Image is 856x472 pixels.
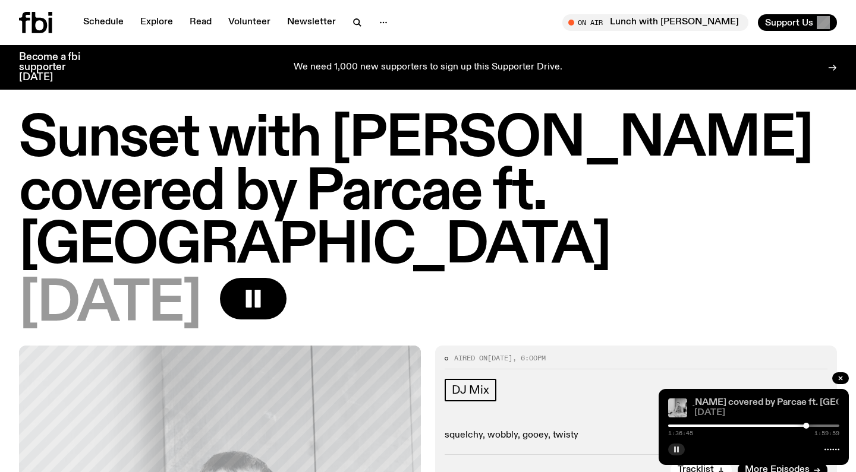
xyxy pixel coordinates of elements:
span: 1:59:59 [814,430,839,436]
a: Schedule [76,14,131,31]
span: Support Us [765,17,813,28]
p: squelchy, wobbly, gooey, twisty [445,430,827,441]
a: Newsletter [280,14,343,31]
span: , 6:00pm [512,353,546,363]
span: DJ Mix [452,384,489,397]
h3: Become a fbi supporter [DATE] [19,52,95,83]
h1: Sunset with [PERSON_NAME] covered by Parcae ft. [GEOGRAPHIC_DATA] [19,113,837,273]
a: Volunteer [221,14,278,31]
button: Support Us [758,14,837,31]
span: Aired on [454,353,487,363]
p: We need 1,000 new supporters to sign up this Supporter Drive. [294,62,562,73]
a: DJ Mix [445,379,496,401]
a: Explore [133,14,180,31]
button: On AirLunch with [PERSON_NAME] [562,14,748,31]
span: [DATE] [487,353,512,363]
span: 1:36:45 [668,430,693,436]
a: Read [182,14,219,31]
span: [DATE] [694,408,839,417]
span: [DATE] [19,278,201,331]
